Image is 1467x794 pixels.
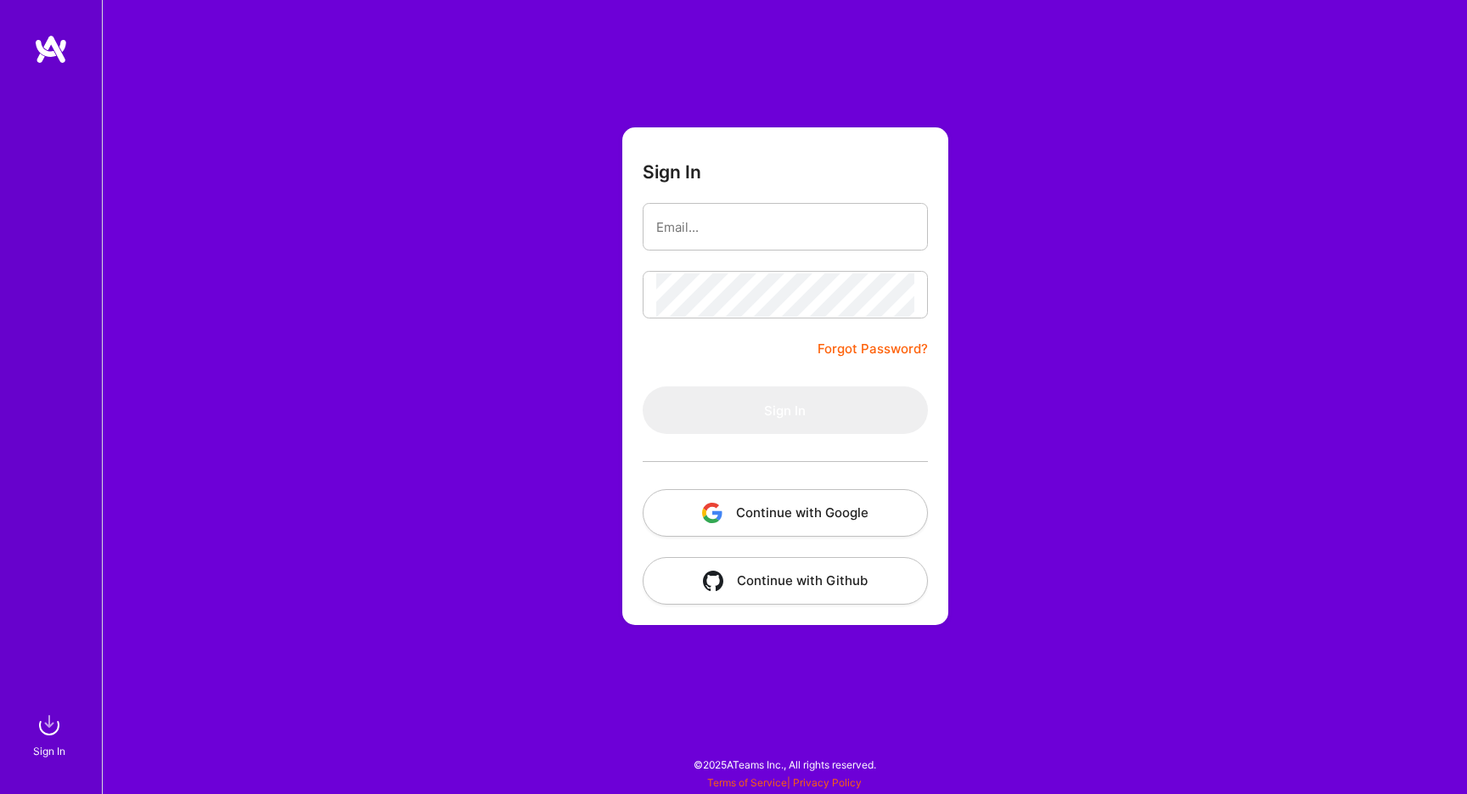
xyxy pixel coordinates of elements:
[793,776,862,789] a: Privacy Policy
[707,776,862,789] span: |
[818,339,928,359] a: Forgot Password?
[656,206,914,249] input: Email...
[34,34,68,65] img: logo
[643,489,928,537] button: Continue with Google
[703,571,723,591] img: icon
[643,161,701,183] h3: Sign In
[33,742,65,760] div: Sign In
[36,708,66,760] a: sign inSign In
[707,776,787,789] a: Terms of Service
[32,708,66,742] img: sign in
[643,557,928,605] button: Continue with Github
[102,743,1467,786] div: © 2025 ATeams Inc., All rights reserved.
[702,503,722,523] img: icon
[643,386,928,434] button: Sign In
